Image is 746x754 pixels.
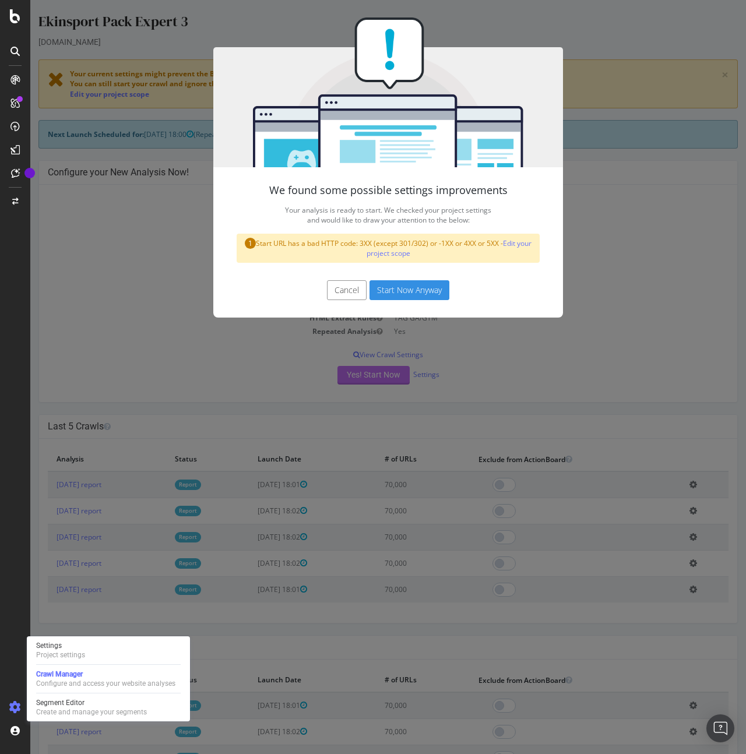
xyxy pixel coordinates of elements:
[706,714,734,742] div: Open Intercom Messenger
[206,234,509,263] div: Start URL has a bad HTTP code: 3XX (except 301/302) or -1XX or 4XX or 5XX -
[36,698,147,707] div: Segment Editor
[36,641,85,650] div: Settings
[31,668,185,689] a: Crawl ManagerConfigure and access your website analyses
[24,168,35,178] div: Tooltip anchor
[183,17,533,167] img: You're all set!
[36,679,175,688] div: Configure and access your website analyses
[36,650,85,660] div: Project settings
[31,640,185,661] a: SettingsProject settings
[214,238,226,249] span: 1
[206,202,509,228] p: Your analysis is ready to start. We checked your project settings and would like to draw your att...
[31,697,185,718] a: Segment EditorCreate and manage your segments
[206,185,509,196] h4: We found some possible settings improvements
[339,280,419,300] button: Start Now Anyway
[36,707,147,717] div: Create and manage your segments
[36,670,175,679] div: Crawl Manager
[336,238,502,258] a: Edit your project scope
[297,280,336,300] button: Cancel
